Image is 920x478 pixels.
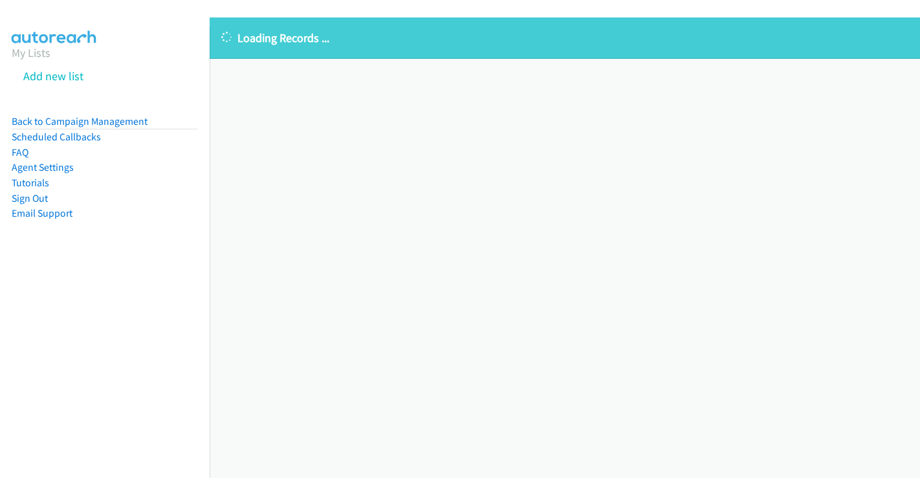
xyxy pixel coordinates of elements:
[12,177,49,189] a: Tutorials
[12,115,148,127] a: Back to Campaign Management
[811,422,910,468] iframe: Checklist
[221,29,908,47] p: Loading Records ...
[12,45,50,60] a: My Lists
[12,161,74,173] a: Agent Settings
[12,146,28,158] a: FAQ
[12,192,48,204] a: Sign Out
[12,131,101,143] a: Scheduled Callbacks
[23,69,83,83] a: Add new list
[12,207,72,219] a: Email Support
